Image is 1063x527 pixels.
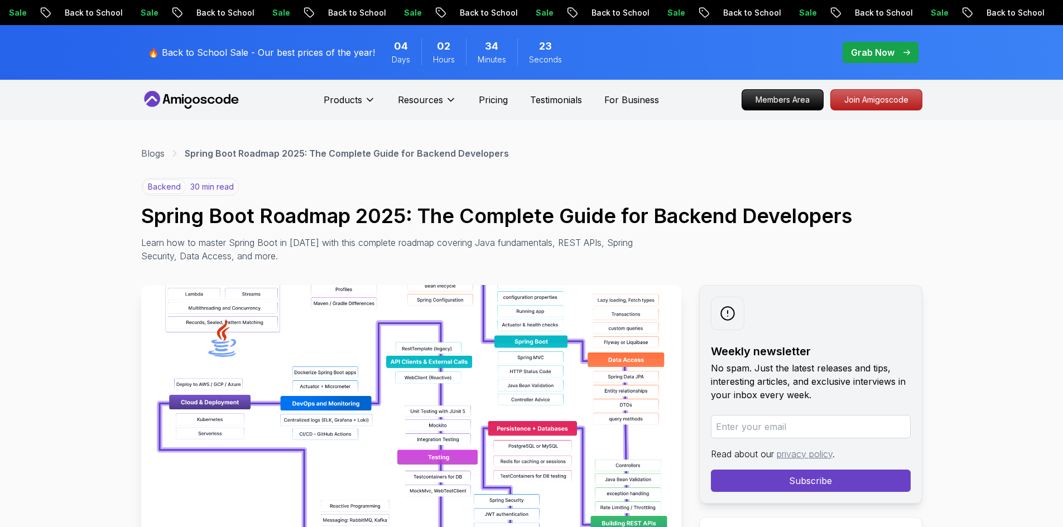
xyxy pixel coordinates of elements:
p: Sale [395,7,431,18]
p: Sale [658,7,694,18]
p: Sale [263,7,299,18]
a: For Business [604,93,659,107]
h2: Weekly newsletter [711,344,911,359]
input: Enter your email [711,415,911,438]
span: 23 Seconds [539,38,552,54]
p: Back to School [451,7,527,18]
span: 4 Days [394,38,408,54]
p: Join Amigoscode [831,90,922,110]
p: Sale [790,7,826,18]
p: Learn how to master Spring Boot in [DATE] with this complete roadmap covering Java fundamentals, ... [141,236,641,263]
a: Pricing [479,93,508,107]
p: Products [324,93,362,107]
button: Resources [398,93,456,115]
p: 🔥 Back to School Sale - Our best prices of the year! [148,46,375,59]
p: Back to School [319,7,395,18]
a: Blogs [141,147,165,160]
p: No spam. Just the latest releases and tips, interesting articles, and exclusive interviews in you... [711,361,911,402]
a: Testimonials [530,93,582,107]
p: Back to School [846,7,922,18]
p: backend [143,180,186,194]
span: Seconds [529,54,562,65]
p: Sale [922,7,958,18]
p: 30 min read [190,181,234,192]
button: Products [324,93,376,115]
a: Members Area [742,89,824,110]
span: Minutes [478,54,506,65]
p: Members Area [742,90,823,110]
p: Back to School [583,7,658,18]
span: 2 Hours [437,38,450,54]
button: Subscribe [711,470,911,492]
a: privacy policy [777,448,833,460]
p: Sale [527,7,562,18]
a: Join Amigoscode [830,89,922,110]
h1: Spring Boot Roadmap 2025: The Complete Guide for Backend Developers [141,205,922,227]
p: Back to School [187,7,263,18]
p: Read about our . [711,447,911,461]
p: Back to School [714,7,790,18]
span: 34 Minutes [485,38,498,54]
p: Resources [398,93,443,107]
p: Sale [132,7,167,18]
span: Hours [433,54,455,65]
p: Back to School [978,7,1054,18]
p: Grab Now [851,46,894,59]
span: Days [392,54,410,65]
p: Back to School [56,7,132,18]
p: Spring Boot Roadmap 2025: The Complete Guide for Backend Developers [185,147,509,160]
